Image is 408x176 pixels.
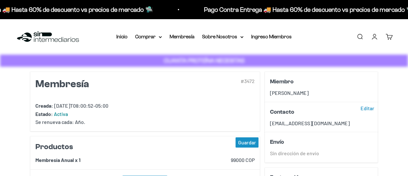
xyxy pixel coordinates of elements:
strong: CUANTA PROTEÍNA NECESITAS [164,57,244,64]
span: Activa [54,111,68,117]
div: #3472 [185,77,255,102]
span: x [75,157,78,163]
div: Editar [358,103,377,113]
a: Ingreso Miembros [251,34,292,39]
span: Año [75,119,84,125]
a: Inicio [116,34,127,39]
span: [DATE]T08:00:52-05:00 [54,103,108,109]
summary: Sobre Nosotros [202,33,244,41]
span: [EMAIL_ADDRESS][DOMAIN_NAME] [270,120,350,126]
span: [PERSON_NAME] [270,90,309,96]
span: Estado: [35,111,53,117]
h2: Productos [35,142,255,152]
h1: Membresía [35,77,179,91]
div: Guardar [236,137,259,148]
div: Sin dirección de envío [270,149,373,157]
span: Creada: [35,103,53,109]
h3: Envío [270,137,352,146]
h3: Contacto [270,107,352,116]
span: 99000 COP [231,157,255,163]
a: Membresía [170,34,194,39]
div: . [35,118,255,126]
h3: Miembro [270,77,352,86]
span: Se renueva cada: [35,119,74,125]
span: Membresía Anual [35,157,74,163]
summary: Comprar [135,33,162,41]
span: 1 [79,157,81,163]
